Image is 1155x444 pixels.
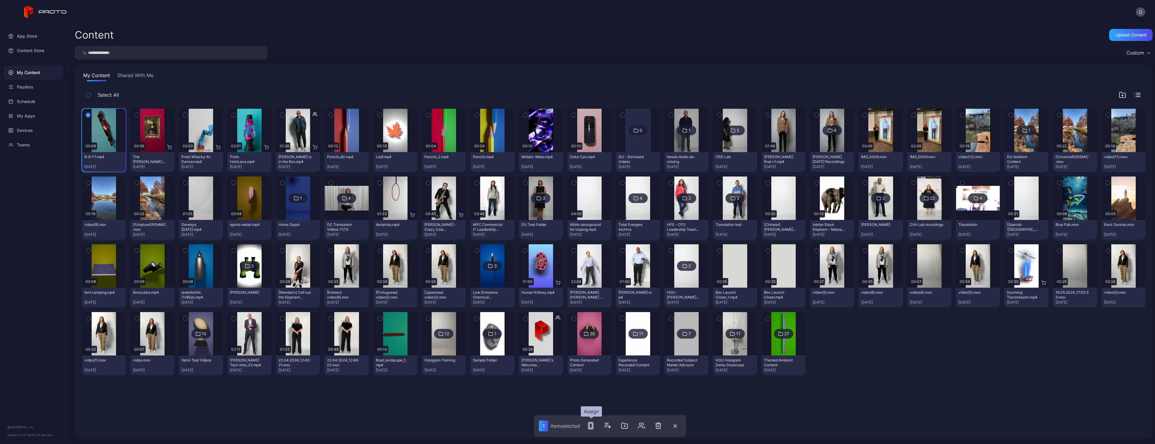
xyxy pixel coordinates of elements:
button: Total Energies Archive[DATE] [616,220,660,239]
div: HOU - Dave test [667,290,700,300]
div: Photo Generated Content [570,358,603,367]
div: Vanni Test Videos [181,358,215,363]
button: Human Kidney.mp4[DATE] [519,288,563,307]
div: Devices [4,123,64,138]
div: [DATE] [813,232,851,237]
div: 4 [980,195,982,201]
div: [DATE] [327,232,366,237]
div: [DATE] [473,300,512,305]
div: Playlists [4,80,64,94]
div: CRD Lab [716,155,749,159]
div: [DATE] [473,368,512,373]
div: Howard Hughes - Future Self 6-27-24.mov [570,290,603,300]
div: 23.04.2024_12:46:02.mov [327,358,360,367]
div: [DATE] [716,164,754,169]
div: 1 [494,331,496,336]
div: Jane final v1.mp4 [764,155,797,164]
button: Proto HoloLava.mp4[DATE] [228,152,271,172]
button: sports medal.mp4[DATE] [228,220,271,239]
span: Select All [98,91,119,98]
div: Scott Hologram.mp4 [618,290,652,300]
div: [DATE] [764,232,803,237]
button: Themed Ambient Content[DATE] [762,355,805,375]
div: [DATE] [133,368,172,373]
div: [DATE] [716,300,754,305]
div: 28 [590,331,595,336]
div: 1 [300,195,302,201]
div: [DATE] [618,368,657,373]
span: Version 1.13.1 • [7,433,27,437]
button: Translation[DATE] [956,220,1000,239]
button: [PERSON_NAME] is in the Box.mp4[DATE] [276,152,320,172]
div: video(4).mov [910,290,943,295]
div: [DATE] [667,300,706,305]
div: [Portuguese] video(2).mov [376,290,409,300]
a: Terms Of Service [27,433,52,437]
button: Sample Folder[DATE] [470,355,514,375]
button: White background for looping.mp4[DATE] [568,220,611,239]
button: [PERSON_NAME] Tech Intro_V2.mp4[DATE] [228,355,271,375]
div: [DATE] [1104,300,1143,305]
div: 27 [784,331,789,336]
button: video(3).mov[DATE] [956,288,1000,307]
div: Metalic Water.mp4 [521,155,555,159]
div: 0 [640,128,642,133]
button: HPE - CFO Leadership Team Breakthrough Lab[DATE] [665,220,708,239]
div: [DATE] [958,232,997,237]
div: [DATE] [84,164,123,169]
button: Pencils_2.mp4[DATE] [422,152,466,172]
button: DUnatureRODEMIC.mov[DATE] [1053,152,1097,172]
div: 1 [1028,128,1031,133]
div: video(6).mov [861,290,894,295]
div: Coke Can.mp4 [570,155,603,159]
div: Recorded Subject Matter Advisors [667,358,700,367]
div: [DATE] [521,368,560,373]
div: Human Kidney.mp4 [521,290,555,295]
div: Needs Audio de-noising [667,155,700,164]
button: [Portuguese] video(2).mov[DATE] [373,288,417,307]
button: Blue Fish.mov[DATE] [1053,220,1097,239]
div: [DATE] [521,232,560,237]
button: Leaf.mp4[DATE] [373,152,417,172]
div: [DATE] [618,164,657,169]
div: [DATE] [327,368,366,373]
div: [DATE] [958,300,997,305]
div: Pencils.mp4 [473,155,506,159]
div: [DATE] [473,232,512,237]
div: Blue Fish.mov [1056,222,1089,227]
div: [DATE] [1056,300,1094,305]
div: [DATE] [376,368,415,373]
div: 4 [348,195,351,201]
div: video(3).mov [958,290,992,295]
div: Low Emissions Chemical Standards [473,290,506,300]
div: Hologram Training [424,358,458,363]
div: 1 [539,421,548,431]
button: [Spanish ([GEOGRAPHIC_DATA])] Proto AV Sync Test.MP4[DATE] [1005,220,1048,239]
div: Schedule [4,94,64,109]
div: [DATE] [1007,164,1046,169]
div: Adobe Stock Elephant - Meera Test.mp4 [813,222,846,232]
div: Themed Ambient Content [764,358,797,367]
button: Bec Launch Closer_1.mp4[DATE] [713,288,757,307]
div: [DATE] [424,232,463,237]
button: The [PERSON_NAME] [PERSON_NAME].mp4[DATE] [131,152,174,172]
div: [DATE] [910,300,949,305]
div: Scott Page - Crazy Cool Technology.mp4 [424,222,458,232]
div: Custom [1126,50,1144,56]
div: binoculars.mp4 [133,290,166,295]
button: [PERSON_NAME][DATE] [859,220,902,239]
div: [DATE] [230,164,269,169]
div: [DATE] [764,368,803,373]
div: video(2).mov [1104,290,1137,295]
div: Translation [958,222,992,227]
div: 4 [834,128,836,133]
button: My Content [82,72,111,81]
div: Content [75,30,114,40]
button: 23.04.2024_12:40:21.mov[DATE] [276,355,320,375]
div: [DATE] [910,164,949,169]
button: binoculars.mp4[DATE] [131,288,174,307]
a: Teams [4,138,64,152]
div: Upload Content [1116,33,1147,37]
div: Howie Mandel is in the Box.mp4 [279,155,312,164]
button: [PERSON_NAME] - Crazy Cool Technology.mp4[DATE] [422,220,466,239]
